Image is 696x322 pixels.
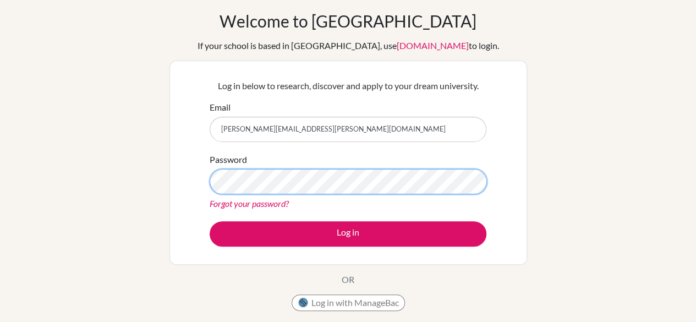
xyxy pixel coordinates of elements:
a: [DOMAIN_NAME] [397,40,469,51]
h1: Welcome to [GEOGRAPHIC_DATA] [220,11,476,31]
p: Log in below to research, discover and apply to your dream university. [210,79,486,92]
button: Log in with ManageBac [292,294,405,311]
label: Password [210,153,247,166]
p: OR [342,273,354,286]
a: Forgot your password? [210,198,289,209]
div: If your school is based in [GEOGRAPHIC_DATA], use to login. [198,39,499,52]
button: Log in [210,221,486,247]
label: Email [210,101,231,114]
